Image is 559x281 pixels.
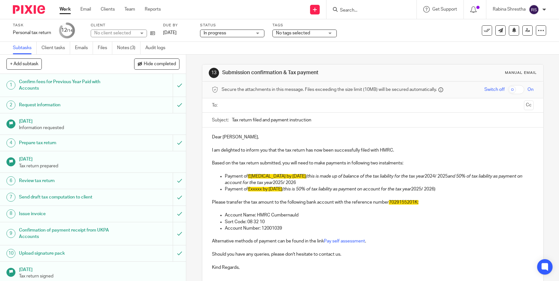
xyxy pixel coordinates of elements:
div: No client selected [94,30,136,36]
label: Subject: [212,117,229,123]
span: [DATE] [163,31,177,35]
span: 7029155201K: [389,200,418,205]
span: Secure the attachments in this message. Files exceeding the size limit (10MB) will be secured aut... [222,86,437,93]
h1: [DATE] [19,154,180,162]
a: Audit logs [145,42,170,54]
h1: Confirm fees for Previous Year Paid with Accounts [19,77,117,93]
p: Payment of 2025/ 2026) [225,186,534,192]
em: (this is made up of balance of the tax liability for the tax year [306,174,425,179]
p: Dear [PERSON_NAME], [212,134,534,140]
label: Status [200,23,264,28]
h1: Confirmation of payment receipt from UKPA Accounts [19,225,117,242]
div: 7 [6,193,15,202]
p: Tax return signed [19,273,180,279]
p: Sort Code: 08 32 10 [225,219,534,225]
div: 9 [6,229,15,238]
h1: Prepare tax return [19,138,117,148]
h1: [DATE] [19,265,180,273]
p: Rabina Shrestha [493,6,526,13]
span: Switch off [484,86,505,93]
input: Search [339,8,397,13]
p: I am delighted to inform you that the tax return has now been successfully filed with HMRC. [212,147,534,154]
h1: Review tax return [19,176,117,186]
h1: Upload signature pack [19,249,117,258]
div: 4 [6,138,15,147]
p: Information requested [19,125,180,131]
div: 1 [6,81,15,90]
a: Subtasks [13,42,37,54]
a: Reports [145,6,161,13]
img: svg%3E [529,4,539,15]
label: Client [91,23,155,28]
button: Cc [524,101,534,110]
a: Email [80,6,91,13]
button: Hide completed [134,58,179,69]
div: Manual email [505,70,537,75]
h1: [DATE] [19,117,180,125]
div: 13 [209,68,219,78]
p: Account Number: 12001039 [225,225,534,232]
a: Clients [101,6,115,13]
span: £xxxxx by [DATE] [248,187,282,191]
p: Should you have any queries, please don't hesitate to contact us. [212,251,534,258]
div: Personal tax return [13,30,51,36]
h1: Submission confirmation & Tax payment [222,69,386,76]
a: Team [124,6,135,13]
a: Pay self assessment [324,239,365,243]
span: No tags selected [276,31,310,35]
div: 2 [6,101,15,110]
img: Pixie [13,5,45,14]
label: Tags [272,23,337,28]
span: Hide completed [144,62,176,67]
button: + Add subtask [6,58,42,69]
label: To: [212,102,219,109]
a: Notes (3) [117,42,141,54]
label: Task [13,23,51,28]
a: Files [98,42,112,54]
p: Kind Regards, [212,264,534,271]
span: Get Support [432,7,457,12]
a: Client tasks [41,42,70,54]
div: 10 [6,249,15,258]
label: Due by [163,23,192,28]
p: Account Name: HMRC Cumbernauld [225,212,534,218]
div: 6 [6,176,15,185]
div: 12 [61,27,73,34]
span: £[MEDICAL_DATA] by [DATE] [248,174,306,179]
h1: Request information [19,100,117,110]
div: 8 [6,209,15,218]
p: Based on the tax return submitted, you will need to make payments in following two instalments: [212,160,534,166]
p: Tax return prepared [19,163,180,169]
small: /14 [67,29,73,32]
span: On [527,86,534,93]
em: (this is 50% of tax liability as payment on account for the tax year [282,187,411,191]
p: Please transfer the tax amount to the following bank account with the reference number [212,199,534,206]
span: In progress [204,31,226,35]
p: Payment of 2024/ 2025 2025/ 2026 [225,173,534,186]
p: Alternative methods of payment can be found in the link . [212,238,534,244]
h1: Send draft tax computation to client [19,192,117,202]
h1: Issue invoice [19,209,117,219]
a: Work [60,6,71,13]
a: Emails [75,42,93,54]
